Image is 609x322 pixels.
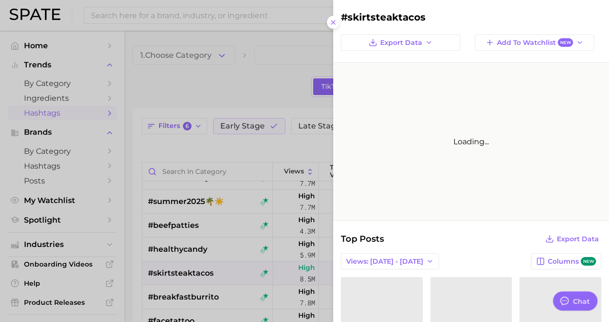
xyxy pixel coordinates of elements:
[341,34,460,51] button: Export Data
[341,232,384,246] span: Top Posts
[333,63,609,220] div: Loading...
[341,11,601,23] h2: #skirtsteaktacos
[543,232,601,246] button: Export Data
[548,257,596,266] span: Columns
[380,39,422,47] span: Export Data
[341,253,439,269] button: Views: [DATE] - [DATE]
[581,257,596,266] span: new
[346,258,423,266] span: Views: [DATE] - [DATE]
[531,253,601,269] button: Columnsnew
[558,38,573,47] span: New
[557,235,599,243] span: Export Data
[475,34,594,51] button: Add to WatchlistNew
[497,38,573,47] span: Add to Watchlist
